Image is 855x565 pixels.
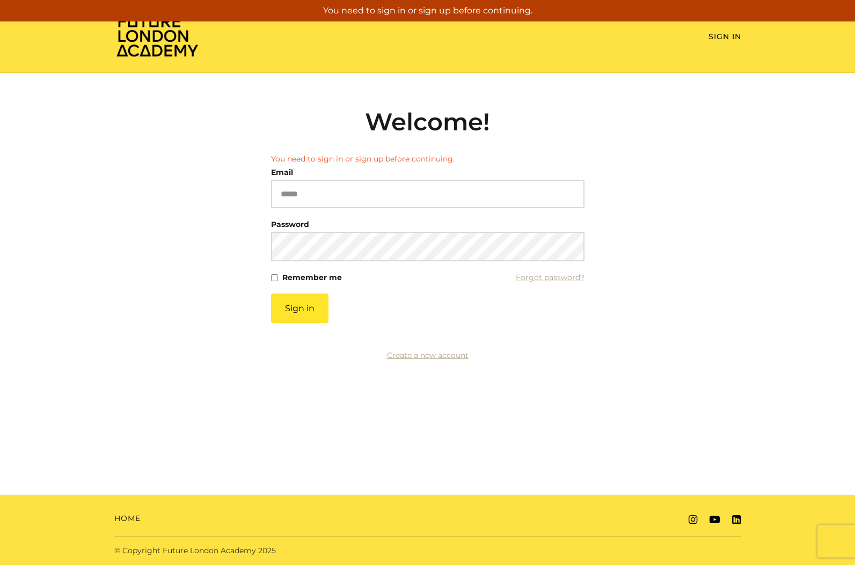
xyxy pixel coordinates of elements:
[114,513,141,524] a: Home
[271,107,584,136] h2: Welcome!
[282,270,342,285] label: Remember me
[271,293,328,323] button: Sign in
[271,165,293,180] label: Email
[114,14,200,57] img: Home Page
[708,32,741,41] a: Sign In
[271,153,584,165] li: You need to sign in or sign up before continuing.
[387,350,469,360] a: Create a new account
[106,545,428,556] div: © Copyright Future London Academy 2025
[271,217,309,232] label: Password
[4,4,851,17] p: You need to sign in or sign up before continuing.
[516,270,584,285] a: Forgot password?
